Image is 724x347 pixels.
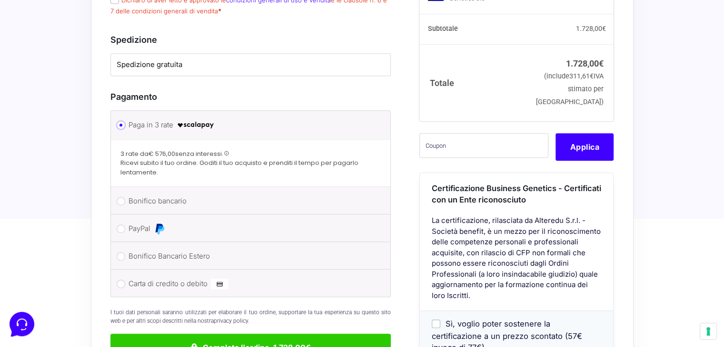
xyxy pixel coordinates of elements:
[101,118,175,125] a: Apri Centro Assistenza
[117,59,385,70] label: Spedizione gratuita
[154,223,165,234] img: PayPal
[46,53,65,72] img: dark
[419,45,531,121] th: Totale
[536,72,604,106] small: (include IVA stimato per [GEOGRAPHIC_DATA])
[110,33,391,46] h3: Spedizione
[129,222,370,236] label: PayPal
[700,323,716,339] button: Le tue preferenze relative al consenso per le tecnologie di tracciamento
[432,183,601,205] span: Certificazione Business Genetics - Certificati con un Ente riconosciuto
[129,249,370,263] label: Bonifico Bancario Estero
[124,260,183,281] button: Aiuto
[214,318,248,324] a: privacy policy
[211,278,228,289] img: Carta di credito o debito
[129,118,370,132] label: Paga in 3 rate
[599,58,604,68] span: €
[29,273,45,281] p: Home
[129,194,370,208] label: Bonifico bancario
[419,14,531,45] th: Subtotale
[8,8,160,23] h2: Ciao da Marketers 👋
[566,58,604,68] bdi: 1.728,00
[66,260,125,281] button: Messaggi
[432,319,440,328] input: Sì, voglio poter sostenere la certificazione a un prezzo scontato (57€ invece di 77€)
[602,25,605,33] span: €
[575,25,605,33] bdi: 1.728,00
[21,138,156,148] input: Cerca un articolo...
[110,90,391,103] h3: Pagamento
[15,53,34,72] img: dark
[30,53,50,72] img: dark
[8,260,66,281] button: Home
[8,310,36,338] iframe: Customerly Messenger Launcher
[147,273,160,281] p: Aiuto
[62,86,140,93] span: Inizia una conversazione
[15,118,74,125] span: Trova una risposta
[177,119,215,131] img: scalapay-logo-black.png
[555,133,614,161] button: Applica
[419,133,548,158] input: Coupon
[15,80,175,99] button: Inizia una conversazione
[129,277,370,291] label: Carta di credito o debito
[15,38,81,46] span: Le tue conversazioni
[82,273,108,281] p: Messaggi
[110,308,391,325] p: I tuoi dati personali saranno utilizzati per elaborare il tuo ordine, supportare la tua esperienz...
[420,216,613,311] div: La certificazione, rilasciata da Alteredu S.r.l. - Società benefit, è un mezzo per il riconoscime...
[590,72,594,80] span: €
[569,72,594,80] span: 311,61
